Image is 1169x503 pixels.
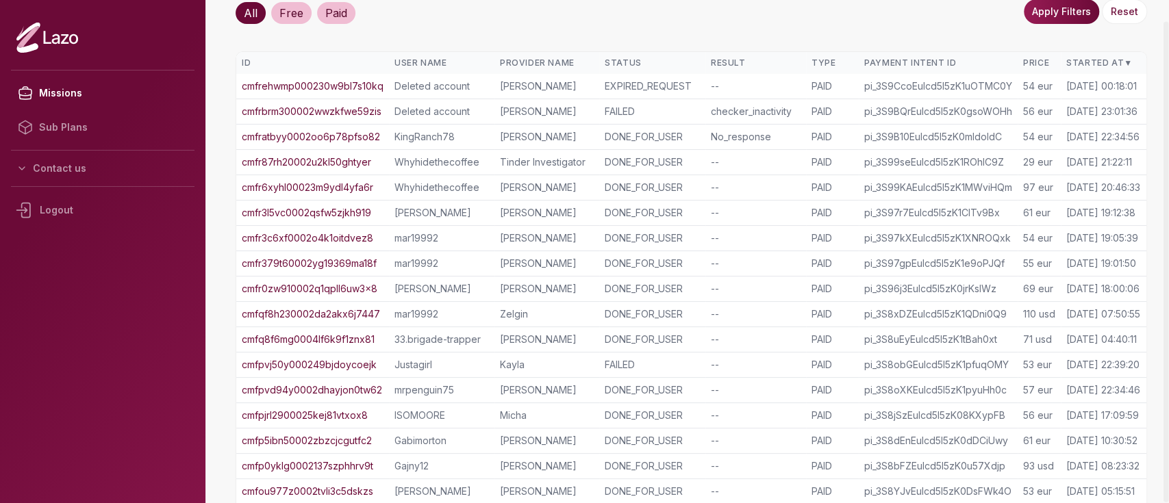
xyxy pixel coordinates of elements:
div: [PERSON_NAME] [500,485,594,498]
div: Whyhidethecoffee [394,155,489,169]
a: cmfr3l5vc0002qsfw5zjkh919 [242,206,371,220]
div: DONE_FOR_USER [605,485,700,498]
a: cmfr0zw910002q1qpll6uw3x8 [242,282,377,296]
a: cmfr3c6xf0002o4k1oitdvez8 [242,231,373,245]
a: cmfp5ibn50002zbzcjcgutfc2 [242,434,372,448]
div: FAILED [605,358,700,372]
div: [PERSON_NAME] [500,79,594,93]
div: [PERSON_NAME] [394,485,489,498]
div: pi_3S9B10Eulcd5I5zK0mldoldC [864,130,1012,144]
div: 54 eur [1023,130,1055,144]
div: mar19992 [394,231,489,245]
div: pi_3S97gpEulcd5I5zK1e9oPJQf [864,257,1012,270]
div: [DATE] 17:09:59 [1066,409,1139,422]
div: Result [711,57,801,68]
div: -- [711,257,801,270]
div: 56 eur [1023,105,1055,118]
div: [DATE] 04:40:11 [1066,333,1137,346]
div: PAID [812,485,853,498]
div: pi_3S8dEnEulcd5I5zK0dDCiUwy [864,434,1012,448]
div: pi_3S8oXKEulcd5I5zK1pyuHh0c [864,383,1012,397]
div: Status [605,57,700,68]
div: -- [711,358,801,372]
div: DONE_FOR_USER [605,257,700,270]
div: mar19992 [394,257,489,270]
a: cmfrehwmp000230w9bl7s10kq [242,79,384,93]
div: [DATE] 21:22:11 [1066,155,1132,169]
div: pi_3S8uEyEulcd5I5zK1tBah0xt [864,333,1012,346]
div: pi_3S8bFZEulcd5I5zK0u57Xdjp [864,459,1012,473]
div: 61 eur [1023,206,1055,220]
div: Logout [11,192,194,228]
a: Sub Plans [11,110,194,144]
div: [DATE] 22:34:56 [1066,130,1140,144]
div: Gabimorton [394,434,489,448]
div: DONE_FOR_USER [605,409,700,422]
div: pi_3S97r7Eulcd5I5zK1CITv9Bx [864,206,1012,220]
div: -- [711,459,801,473]
div: [PERSON_NAME] [500,282,594,296]
div: Micha [500,409,594,422]
div: 56 eur [1023,409,1055,422]
a: cmfpvj50y000249bjdoycoejk [242,358,377,372]
div: 61 eur [1023,434,1055,448]
div: PAID [812,231,853,245]
div: -- [711,231,801,245]
div: User Name [394,57,489,68]
div: PAID [812,105,853,118]
div: PAID [812,257,853,270]
div: DONE_FOR_USER [605,383,700,397]
a: cmfpjrl2900025kej81vtxox8 [242,409,368,422]
div: pi_3S8xDZEulcd5I5zK1QDni0Q9 [864,307,1012,321]
div: DONE_FOR_USER [605,333,700,346]
div: DONE_FOR_USER [605,231,700,245]
div: -- [711,485,801,498]
div: pi_3S96j3Eulcd5I5zK0jrKsIWz [864,282,1012,296]
div: [PERSON_NAME] [500,434,594,448]
div: [DATE] 05:15:51 [1066,485,1135,498]
div: -- [711,282,801,296]
div: FAILED [605,105,700,118]
div: 54 eur [1023,231,1055,245]
div: 33.brigade-trapper [394,333,489,346]
div: -- [711,181,801,194]
a: cmfq8f6mg0004lf6k9f1znx81 [242,333,375,346]
span: ▼ [1124,57,1132,68]
div: Provider Name [500,57,594,68]
div: Deleted account [394,105,489,118]
div: -- [711,333,801,346]
div: [DATE] 18:00:06 [1066,282,1140,296]
a: cmfr379t60002yg19369ma18f [242,257,377,270]
div: PAID [812,358,853,372]
div: [PERSON_NAME] [500,257,594,270]
a: Missions [11,76,194,110]
div: -- [711,434,801,448]
div: Zelgin [500,307,594,321]
div: pi_3S8obGEulcd5I5zK1pfuqOMY [864,358,1012,372]
div: DONE_FOR_USER [605,130,700,144]
div: PAID [812,434,853,448]
div: ID [242,57,384,68]
div: [DATE] 00:18:01 [1066,79,1137,93]
div: PAID [812,130,853,144]
div: All [236,2,266,24]
div: Gajny12 [394,459,489,473]
div: [DATE] 23:01:36 [1066,105,1137,118]
div: [DATE] 20:46:33 [1066,181,1140,194]
div: pi_3S99seEulcd5I5zK1ROhlC9Z [864,155,1012,169]
div: [PERSON_NAME] [500,459,594,473]
div: PAID [812,333,853,346]
div: pi_3S97kXEulcd5I5zK1XNROQxk [864,231,1012,245]
div: [DATE] 22:34:46 [1066,383,1140,397]
div: Price [1023,57,1055,68]
a: cmfou977z0002tvli3c5dskzs [242,485,373,498]
div: PAID [812,383,853,397]
div: mar19992 [394,307,489,321]
div: [PERSON_NAME] [394,206,489,220]
a: cmfr87rh20002u2kl50ghtyer [242,155,371,169]
div: pi_3S8YJvEulcd5I5zK0DsFWk4O [864,485,1012,498]
div: 110 usd [1023,307,1055,321]
div: mrpenguin75 [394,383,489,397]
div: Type [812,57,853,68]
div: Started At [1066,57,1141,68]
